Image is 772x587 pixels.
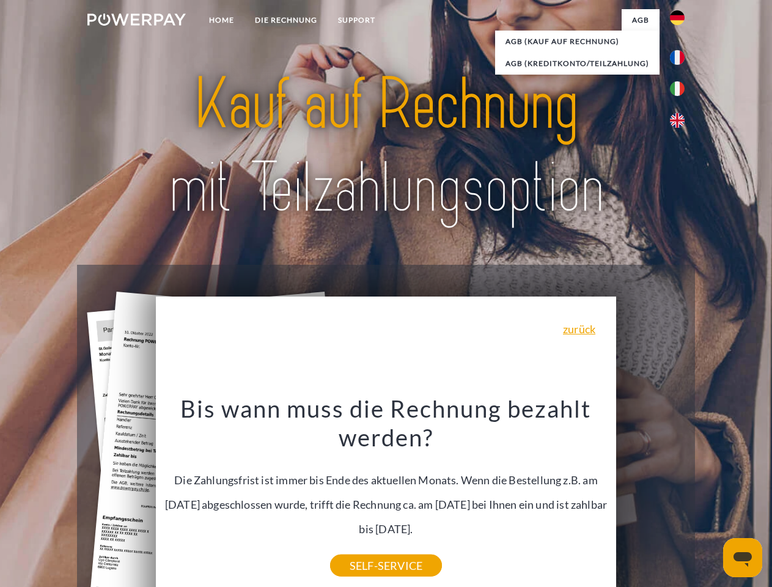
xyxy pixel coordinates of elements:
[622,9,660,31] a: agb
[328,9,386,31] a: SUPPORT
[495,53,660,75] a: AGB (Kreditkonto/Teilzahlung)
[670,50,685,65] img: fr
[244,9,328,31] a: DIE RECHNUNG
[723,538,762,577] iframe: Schaltfläche zum Öffnen des Messaging-Fensters
[670,113,685,128] img: en
[670,81,685,96] img: it
[199,9,244,31] a: Home
[495,31,660,53] a: AGB (Kauf auf Rechnung)
[163,394,609,452] h3: Bis wann muss die Rechnung bezahlt werden?
[87,13,186,26] img: logo-powerpay-white.svg
[330,555,442,577] a: SELF-SERVICE
[563,323,595,334] a: zurück
[163,394,609,566] div: Die Zahlungsfrist ist immer bis Ende des aktuellen Monats. Wenn die Bestellung z.B. am [DATE] abg...
[670,10,685,25] img: de
[117,59,655,234] img: title-powerpay_de.svg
